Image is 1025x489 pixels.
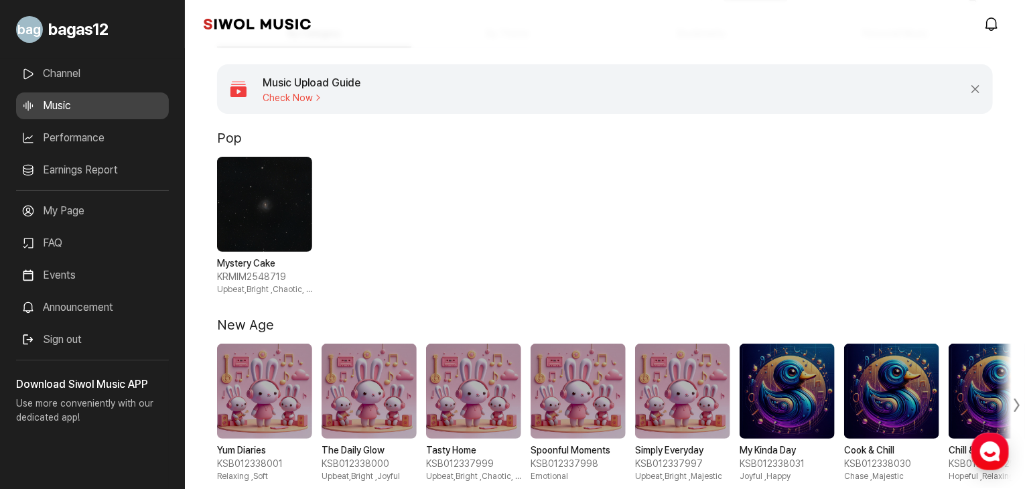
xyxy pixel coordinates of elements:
[217,130,242,146] h2: Pop
[993,329,1025,482] div: Next slide
[16,11,169,48] a: Go to My Profile
[34,398,58,409] span: Home
[16,60,169,87] a: Channel
[16,326,87,353] button: Sign out
[16,125,169,151] a: Performance
[740,458,835,471] span: KSB012338031
[217,284,312,295] span: Upbeat,Bright , Chaotic, Excited
[173,378,257,411] a: Settings
[322,458,417,471] span: KSB012338000
[217,317,274,333] h2: New Age
[217,64,958,114] a: Music Upload Guide Check Now
[228,78,249,100] img: 아이콘
[426,344,521,482] div: 3 / 10
[531,458,626,471] span: KSB012337998
[88,378,173,411] a: Messages
[217,157,312,295] div: 1 / 1
[322,344,417,482] div: 2 / 10
[844,458,939,471] span: KSB012338030
[16,393,169,435] p: Use more conveniently with our dedicated app!
[740,444,835,458] strong: My Kinda Day
[426,444,521,458] strong: Tasty Home
[4,378,88,411] a: Home
[263,75,360,91] h4: Music Upload Guide
[844,471,939,482] span: Chase , Majestic
[217,257,312,271] strong: Mystery Cake
[16,262,169,289] a: Events
[979,11,1006,38] a: modal.notifications
[217,458,312,471] span: KSB012338001
[16,198,169,224] a: My Page
[740,471,835,482] span: Joyful , Happy
[531,471,626,482] span: Emotional
[635,471,730,482] span: Upbeat,Bright , Majestic
[531,444,626,458] strong: Spoonful Moments
[635,444,730,458] strong: Simply Everyday
[969,82,982,96] button: Close Banner
[198,398,231,409] span: Settings
[263,92,360,103] span: Check Now
[740,344,835,482] div: 6 / 10
[426,458,521,471] span: KSB012337999
[635,458,730,471] span: KSB012337997
[16,157,169,184] a: Earnings Report
[844,444,939,458] strong: Cook & Chill
[322,444,417,458] strong: The Daily Glow
[322,471,417,482] span: Upbeat,Bright , Joyful
[111,399,151,409] span: Messages
[217,271,312,284] span: KRMIM2548719
[217,471,312,482] span: Relaxing , Soft
[844,344,939,482] div: 7 / 10
[635,344,730,482] div: 5 / 10
[16,294,169,321] a: Announcement
[16,92,169,119] a: Music
[16,376,169,393] h3: Download Siwol Music APP
[48,17,109,42] span: bagas12
[217,344,312,482] div: 1 / 10
[217,444,312,458] strong: Yum Diaries
[16,230,169,257] a: FAQ
[426,471,521,482] span: Upbeat,Bright , Chaotic, Excited
[531,344,626,482] div: 4 / 10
